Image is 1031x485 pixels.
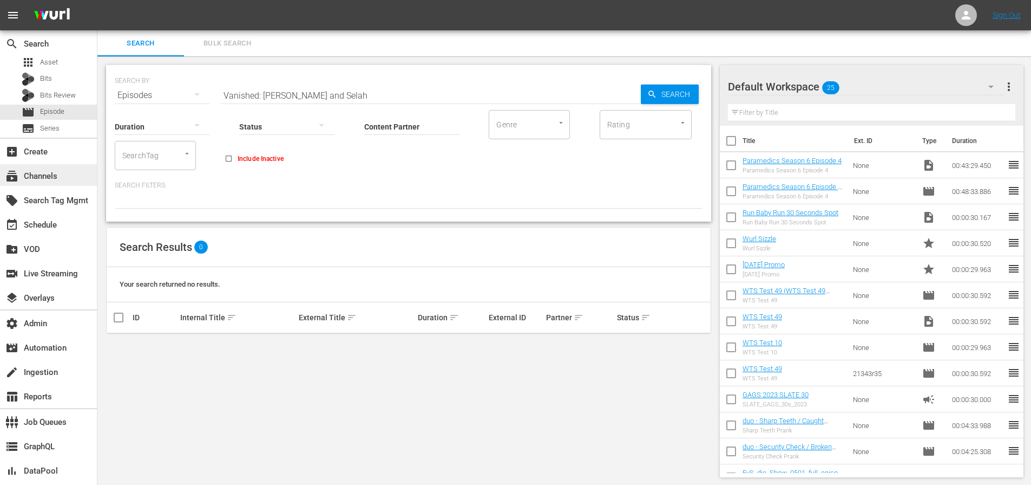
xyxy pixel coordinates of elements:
span: Episode [22,106,35,119]
a: WTS Test 49 [743,365,782,373]
span: Search [104,37,178,50]
span: reorder [1007,288,1020,301]
span: Series [22,122,35,135]
td: 00:00:30.592 [948,308,1007,334]
span: Bulk Search [191,37,264,50]
span: reorder [1007,444,1020,457]
span: Search Tag Mgmt [5,194,18,207]
a: Paramedics Season 6 Episode 4 - Nine Now [743,183,842,199]
span: sort [574,313,583,322]
a: Run Baby Run 30 Seconds Spot [743,209,838,217]
div: Status [617,311,661,324]
div: Bits [22,73,35,86]
td: 00:00:29.963 [948,334,1007,360]
a: GAGS 2023 SLATE 30 [743,391,809,399]
span: Bits [40,73,52,84]
a: Sign Out [993,11,1021,20]
div: External ID [489,313,542,322]
span: Video [922,159,935,172]
span: Schedule [5,218,18,231]
span: VOD [5,243,18,256]
div: SLATE_GAGS_30s_2023 [743,401,809,408]
a: WTS Test 10 [743,339,782,347]
td: None [849,256,918,282]
button: more_vert [1002,74,1015,100]
td: None [849,204,918,230]
div: WTS Test 49 [743,297,845,304]
span: Automation [5,341,18,354]
td: 00:00:30.167 [948,204,1007,230]
div: Paramedics Season 6 Episode 4 [743,193,845,200]
span: reorder [1007,236,1020,249]
div: Paramedics Season 6 Episode 4 [743,167,842,174]
div: WTS Test 49 [743,323,782,330]
span: Episode [922,289,935,302]
span: Episode [922,445,935,458]
div: ID [133,313,177,322]
span: Episode [922,471,935,484]
span: sort [641,313,651,322]
a: EvS_die_Show_0501_full_episode [743,469,842,485]
span: reorder [1007,262,1020,275]
th: Type [916,126,945,156]
a: duo - Sharp Teeth / Caught Cheating [743,417,828,433]
span: Channels [5,170,18,183]
a: duo - Security Check / Broken Statue [743,443,836,459]
div: External Title [299,311,414,324]
span: Search Results [120,241,192,254]
td: 00:00:29.963 [948,256,1007,282]
a: Wurl Sizzle [743,235,776,243]
th: Ext. ID [848,126,916,156]
td: 00:43:29.450 [948,152,1007,178]
div: WTS Test 10 [743,349,782,356]
a: [DATE] Promo [743,261,785,269]
p: Search Filters: [115,181,702,190]
span: Episode [922,367,935,380]
span: Promo [922,263,935,276]
button: Open [556,118,566,128]
span: Bits Review [40,90,76,101]
th: Duration [945,126,1010,156]
div: Security Check Prank [743,453,845,460]
span: menu [6,9,19,22]
span: reorder [1007,210,1020,223]
span: reorder [1007,314,1020,327]
td: None [849,308,918,334]
span: 25 [822,76,839,99]
span: Create [5,145,18,158]
span: Search [657,85,699,104]
span: Overlays [5,292,18,305]
td: 00:04:25.308 [948,438,1007,464]
span: Live Streaming [5,267,18,280]
div: Default Workspace [728,72,1004,102]
a: WTS Test 49 (WTS Test 49 (00:00:00)) [743,287,830,303]
td: 00:00:30.592 [948,282,1007,308]
div: Duration [418,311,486,324]
div: Bits Review [22,89,35,102]
span: reorder [1007,418,1020,431]
span: Ingestion [5,366,18,379]
span: Episode [922,341,935,354]
span: Episode [922,419,935,432]
span: sort [227,313,237,322]
span: Job Queues [5,416,18,429]
span: reorder [1007,366,1020,379]
th: Title [743,126,848,156]
td: 00:48:33.886 [948,178,1007,204]
span: DataPool [5,464,18,477]
img: ans4CAIJ8jUAAAAAAAAAAAAAAAAAAAAAAAAgQb4GAAAAAAAAAAAAAAAAAAAAAAAAJMjXAAAAAAAAAAAAAAAAAAAAAAAAgAT5G... [26,3,78,28]
td: None [849,438,918,464]
button: Search [641,85,699,104]
span: sort [347,313,357,322]
span: reorder [1007,470,1020,483]
div: Sharp Teeth Prank [743,427,845,434]
span: Asset [22,56,35,69]
a: WTS Test 49 [743,313,782,321]
div: Wurl Sizzle [743,245,776,252]
span: 0 [194,241,208,254]
span: Series [40,123,60,134]
td: 00:00:30.592 [948,360,1007,386]
td: 00:00:30.000 [948,386,1007,412]
span: Promo [922,237,935,250]
div: WTS Test 49 [743,375,782,382]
